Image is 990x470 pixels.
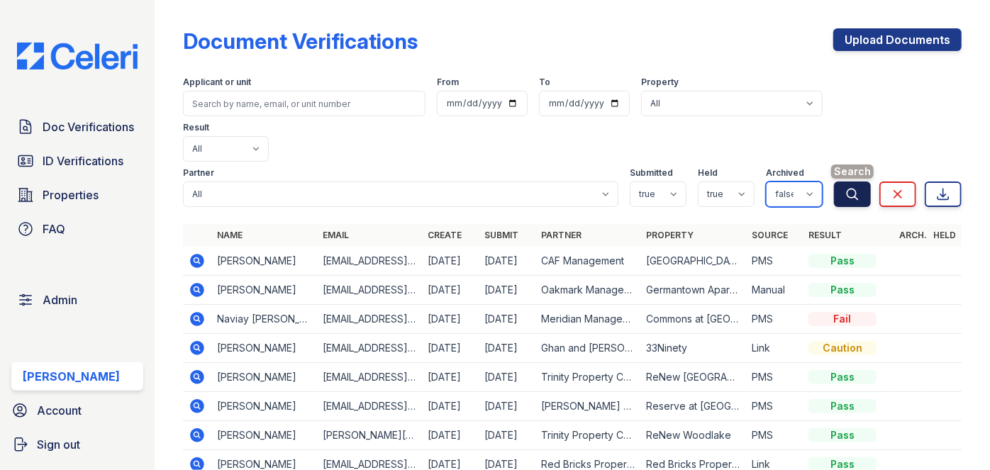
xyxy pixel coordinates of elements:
[630,167,673,179] label: Submitted
[641,421,746,450] td: ReNew Woodlake
[746,276,803,305] td: Manual
[11,286,143,314] a: Admin
[479,247,535,276] td: [DATE]
[479,392,535,421] td: [DATE]
[698,167,718,179] label: Held
[641,334,746,363] td: 33Ninety
[746,363,803,392] td: PMS
[766,167,804,179] label: Archived
[899,230,927,240] a: Arch.
[422,392,479,421] td: [DATE]
[479,334,535,363] td: [DATE]
[933,230,956,240] a: Held
[752,230,788,240] a: Source
[43,152,123,169] span: ID Verifications
[808,312,877,326] div: Fail
[808,399,877,413] div: Pass
[211,276,316,305] td: [PERSON_NAME]
[808,254,877,268] div: Pass
[808,428,877,442] div: Pass
[535,276,640,305] td: Oakmark Management
[211,305,316,334] td: Naviay [PERSON_NAME]
[6,396,149,425] a: Account
[641,276,746,305] td: Germantown Apartments
[647,230,694,240] a: Property
[428,230,462,240] a: Create
[808,230,842,240] a: Result
[37,436,80,453] span: Sign out
[43,220,65,237] span: FAQ
[422,421,479,450] td: [DATE]
[746,334,803,363] td: Link
[641,77,679,88] label: Property
[23,368,120,385] div: [PERSON_NAME]
[535,363,640,392] td: Trinity Property Consultants
[183,28,418,54] div: Document Verifications
[808,370,877,384] div: Pass
[211,363,316,392] td: [PERSON_NAME]
[535,334,640,363] td: Ghan and [PERSON_NAME] Multifamily
[43,118,134,135] span: Doc Verifications
[484,230,518,240] a: Submit
[535,392,640,421] td: [PERSON_NAME] Property Management Company
[43,291,77,308] span: Admin
[11,215,143,243] a: FAQ
[437,77,459,88] label: From
[746,305,803,334] td: PMS
[317,392,422,421] td: [EMAIL_ADDRESS][DOMAIN_NAME]
[11,181,143,209] a: Properties
[746,392,803,421] td: PMS
[37,402,82,419] span: Account
[422,247,479,276] td: [DATE]
[641,392,746,421] td: Reserve at [GEOGRAPHIC_DATA]
[422,363,479,392] td: [DATE]
[641,305,746,334] td: Commons at [GEOGRAPHIC_DATA]
[11,113,143,141] a: Doc Verifications
[746,421,803,450] td: PMS
[211,392,316,421] td: [PERSON_NAME]
[183,167,214,179] label: Partner
[183,91,426,116] input: Search by name, email, or unit number
[479,363,535,392] td: [DATE]
[535,305,640,334] td: Meridian Management Group
[43,186,99,203] span: Properties
[808,283,877,297] div: Pass
[479,421,535,450] td: [DATE]
[831,164,874,179] span: Search
[211,247,316,276] td: [PERSON_NAME]
[422,334,479,363] td: [DATE]
[317,421,422,450] td: [PERSON_NAME][EMAIL_ADDRESS][PERSON_NAME][DOMAIN_NAME]
[541,230,582,240] a: Partner
[217,230,243,240] a: Name
[11,147,143,175] a: ID Verifications
[641,363,746,392] td: ReNew [GEOGRAPHIC_DATA]
[479,276,535,305] td: [DATE]
[317,363,422,392] td: [EMAIL_ADDRESS][DOMAIN_NAME]
[479,305,535,334] td: [DATE]
[539,77,550,88] label: To
[834,181,871,207] button: Search
[422,305,479,334] td: [DATE]
[746,247,803,276] td: PMS
[183,122,209,133] label: Result
[535,247,640,276] td: CAF Management
[535,421,640,450] td: Trinity Property Consultants
[317,334,422,363] td: [EMAIL_ADDRESS][DOMAIN_NAME]
[641,247,746,276] td: [GEOGRAPHIC_DATA]
[6,430,149,459] a: Sign out
[211,334,316,363] td: [PERSON_NAME]
[833,28,962,51] a: Upload Documents
[6,43,149,69] img: CE_Logo_Blue-a8612792a0a2168367f1c8372b55b34899dd931a85d93a1a3d3e32e68fde9ad4.png
[317,247,422,276] td: [EMAIL_ADDRESS][DOMAIN_NAME]
[183,77,251,88] label: Applicant or unit
[317,276,422,305] td: [EMAIL_ADDRESS][DOMAIN_NAME]
[317,305,422,334] td: [EMAIL_ADDRESS][DOMAIN_NAME]
[422,276,479,305] td: [DATE]
[211,421,316,450] td: [PERSON_NAME]
[323,230,349,240] a: Email
[808,341,877,355] div: Caution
